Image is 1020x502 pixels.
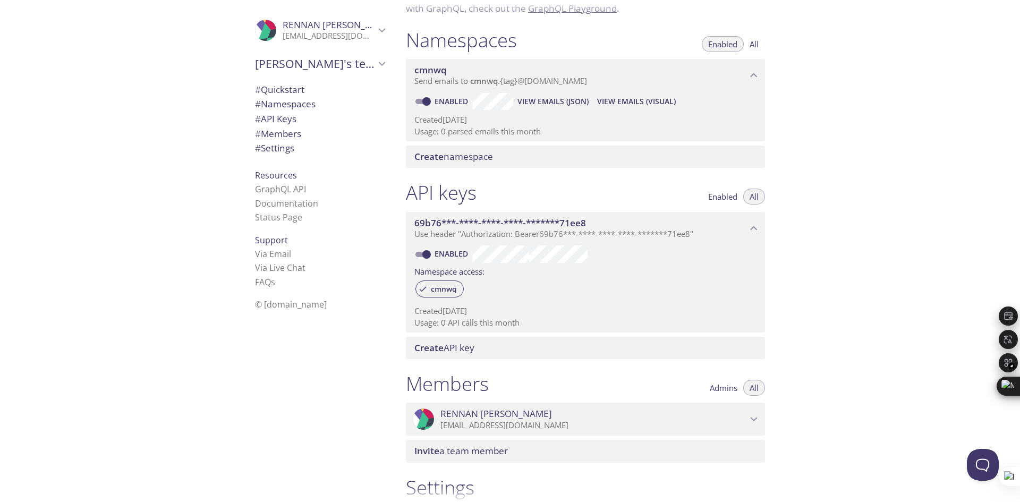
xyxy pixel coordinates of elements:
span: # [255,113,261,125]
h1: Settings [406,475,765,499]
button: Admins [703,380,744,396]
div: RENNAN's team [246,50,393,78]
span: RENNAN [PERSON_NAME] [440,408,552,420]
div: Create namespace [406,146,765,168]
span: Create [414,342,444,354]
div: cmnwq namespace [406,59,765,92]
a: FAQ [255,276,275,288]
div: RENNAN Miranda [406,403,765,436]
button: All [743,380,765,396]
span: © [DOMAIN_NAME] [255,299,327,310]
div: RENNAN Miranda [246,13,393,48]
span: # [255,127,261,140]
h1: Members [406,372,489,396]
div: Quickstart [246,82,393,97]
span: Resources [255,169,297,181]
div: Namespaces [246,97,393,112]
div: Invite a team member [406,440,765,462]
button: Enabled [702,189,744,205]
button: View Emails (JSON) [513,93,593,110]
span: # [255,83,261,96]
p: Created [DATE] [414,114,756,125]
span: Send emails to . {tag} @[DOMAIN_NAME] [414,75,587,86]
button: Enabled [702,36,744,52]
div: Members [246,126,393,141]
span: View Emails (Visual) [597,95,676,108]
a: Enabled [433,96,472,106]
span: Settings [255,142,294,154]
span: API Keys [255,113,296,125]
span: cmnwq [470,75,498,86]
div: Create API Key [406,337,765,359]
button: All [743,36,765,52]
a: Documentation [255,198,318,209]
span: Namespaces [255,98,316,110]
span: namespace [414,150,493,163]
div: API Keys [246,112,393,126]
span: Support [255,234,288,246]
label: Namespace access: [414,263,484,278]
p: Created [DATE] [414,305,756,317]
span: cmnwq [414,64,447,76]
button: View Emails (Visual) [593,93,680,110]
a: Via Email [255,248,291,260]
span: API key [414,342,474,354]
span: s [271,276,275,288]
span: View Emails (JSON) [517,95,589,108]
div: Team Settings [246,141,393,156]
span: Members [255,127,301,140]
p: Usage: 0 API calls this month [414,317,756,328]
span: a team member [414,445,508,457]
h1: Namespaces [406,28,517,52]
p: [EMAIL_ADDRESS][DOMAIN_NAME] [283,31,375,41]
span: RENNAN [PERSON_NAME] [283,19,394,31]
p: [EMAIL_ADDRESS][DOMAIN_NAME] [440,420,747,431]
div: cmnwq [415,280,464,297]
a: Enabled [433,249,472,259]
span: # [255,142,261,154]
span: Create [414,150,444,163]
a: GraphQL API [255,183,306,195]
span: # [255,98,261,110]
iframe: Help Scout Beacon - Open [967,449,999,481]
span: Invite [414,445,439,457]
span: Quickstart [255,83,304,96]
p: Usage: 0 parsed emails this month [414,126,756,137]
button: All [743,189,765,205]
span: [PERSON_NAME]'s team [255,56,375,71]
h1: API keys [406,181,477,205]
a: Status Page [255,211,302,223]
a: Via Live Chat [255,262,305,274]
span: cmnwq [424,284,463,294]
